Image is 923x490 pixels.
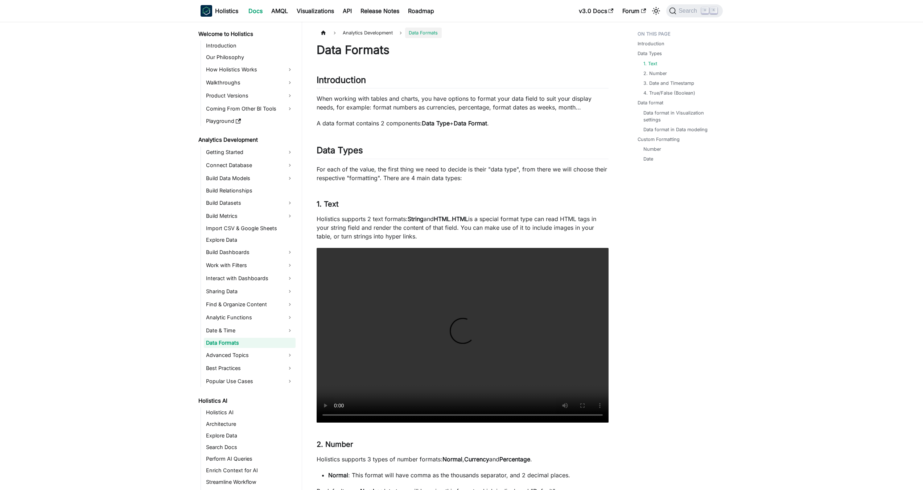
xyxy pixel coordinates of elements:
[193,22,302,490] nav: Docs sidebar
[317,94,609,112] p: When working with tables and charts, you have options to format your data field to suit your disp...
[643,126,708,133] a: Data format in Data modeling
[196,396,296,406] a: Holistics AI
[204,52,296,62] a: Our Philosophy
[356,5,404,17] a: Release Notes
[204,235,296,245] a: Explore Data
[204,77,296,88] a: Walkthroughs
[643,70,667,77] a: 2. Number
[317,119,609,128] p: A data format contains 2 components: + .
[643,146,661,153] a: Number
[643,60,657,67] a: 1. Text
[452,215,468,223] strong: HTML
[204,442,296,452] a: Search Docs
[204,431,296,441] a: Explore Data
[339,28,396,38] span: Analytics Development
[650,5,662,17] button: Switch between dark and light mode (currently light mode)
[643,155,653,162] a: Date
[204,186,296,196] a: Build Relationships
[454,120,487,127] strong: Data Format
[317,440,609,449] h3: 2. Number
[204,325,296,336] a: Date & Time
[701,7,709,14] kbd: ⌘
[204,210,296,222] a: Build Metrics
[204,223,296,233] a: Import CSV & Google Sheets
[204,465,296,476] a: Enrich Context for AI
[618,5,650,17] a: Forum
[204,116,296,126] a: Playground
[204,146,296,158] a: Getting Started
[204,477,296,487] a: Streamline Workflow
[499,456,530,463] strong: Percentage
[666,4,722,17] button: Search (Command+K)
[317,145,609,159] h2: Data Types
[317,165,609,182] p: For each of the value, the first thing we need to decide is their "data type", from there we will...
[204,312,296,323] a: Analytic Functions
[204,273,296,284] a: Interact with Dashboards
[204,362,296,374] a: Best Practices
[317,455,609,464] p: Holistics supports 3 types of number formats: , and .
[638,40,664,47] a: Introduction
[204,338,296,348] a: Data Formats
[643,109,716,123] a: Data format in Visualization settings
[204,349,296,361] a: Advanced Topics
[317,28,330,38] a: Home page
[204,64,296,75] a: How Holistics Works
[328,472,348,479] strong: Normal
[204,246,296,258] a: Build Dashboards
[201,5,212,17] img: Holistics
[317,43,609,57] h1: Data Formats
[710,7,717,14] kbd: K
[638,136,680,143] a: Custom Formatting
[204,173,296,184] a: Build Data Models
[204,90,296,101] a: Product Versions
[464,456,489,463] strong: Currency
[317,200,609,209] h3: 1. Text
[204,299,296,310] a: Find & Organize Content
[204,407,296,418] a: Holistics AI
[204,41,296,51] a: Introduction
[204,419,296,429] a: Architecture
[643,80,694,87] a: 3. Date and Timestamp
[638,99,663,106] a: Data format
[317,28,609,38] nav: Breadcrumbs
[408,215,424,223] strong: String
[196,135,296,145] a: Analytics Development
[404,5,438,17] a: Roadmap
[328,471,609,479] li: : This format will have comma as the thousands separator, and 2 decimal places.
[574,5,618,17] a: v3.0 Docs
[442,456,462,463] strong: Normal
[244,5,267,17] a: Docs
[204,197,296,209] a: Build Datasets
[204,259,296,271] a: Work with Filters
[405,28,441,38] span: Data Formats
[292,5,338,17] a: Visualizations
[204,454,296,464] a: Perform AI Queries
[422,120,450,127] strong: Data Type
[643,90,695,96] a: 4. True/False (Boolean)
[204,103,296,115] a: Coming From Other BI Tools
[267,5,292,17] a: AMQL
[676,8,701,14] span: Search
[317,75,609,88] h2: Introduction
[317,215,609,241] p: Holistics supports 2 text formats: and . is a special format type can read HTML tags in your stri...
[196,29,296,39] a: Welcome to Holistics
[638,50,662,57] a: Data Types
[204,159,296,171] a: Connect Database
[201,5,238,17] a: HolisticsHolistics
[434,215,450,223] strong: HTML
[338,5,356,17] a: API
[215,7,238,15] b: Holistics
[204,375,296,387] a: Popular Use Cases
[204,286,296,297] a: Sharing Data
[317,248,609,423] video: Your browser does not support embedding video, but you can .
